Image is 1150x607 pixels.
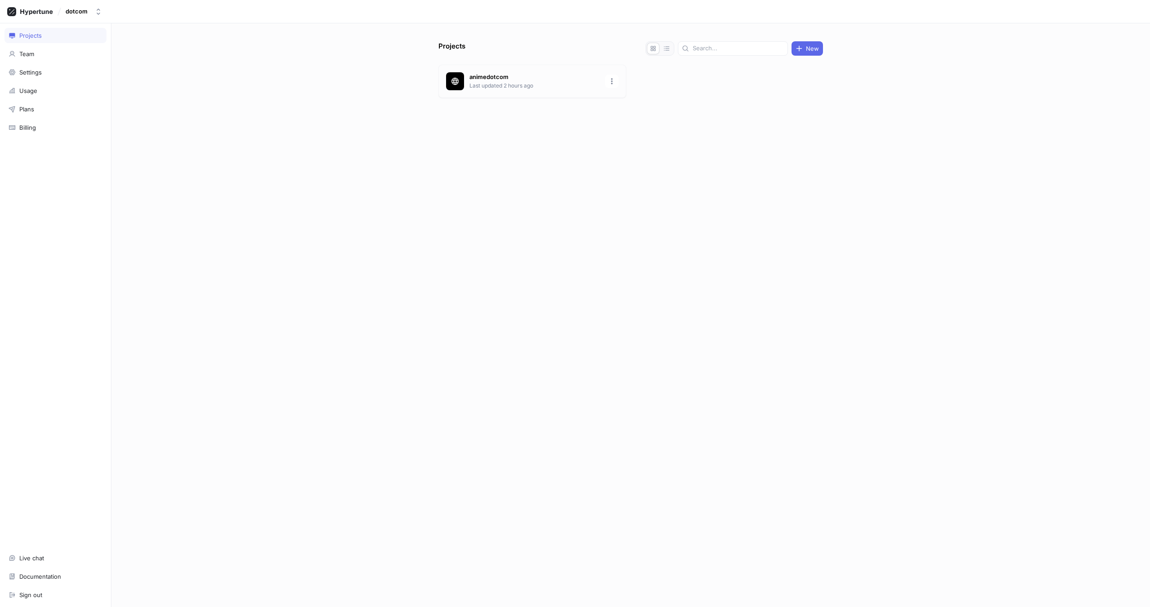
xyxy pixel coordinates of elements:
div: Settings [19,69,42,76]
button: dotcom [62,4,106,19]
p: animedotcom [469,73,600,82]
a: Plans [4,101,106,117]
p: Last updated 2 hours ago [469,82,600,90]
div: Documentation [19,573,61,580]
input: Search... [693,44,784,53]
a: Team [4,46,106,62]
div: Live chat [19,554,44,562]
div: Plans [19,106,34,113]
div: Billing [19,124,36,131]
div: Sign out [19,591,42,598]
a: Documentation [4,569,106,584]
a: Settings [4,65,106,80]
p: Projects [438,41,465,56]
div: dotcom [66,8,88,15]
a: Billing [4,120,106,135]
span: New [806,46,819,51]
div: Usage [19,87,37,94]
div: Team [19,50,34,57]
a: Usage [4,83,106,98]
div: Projects [19,32,42,39]
a: Projects [4,28,106,43]
button: New [792,41,823,56]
